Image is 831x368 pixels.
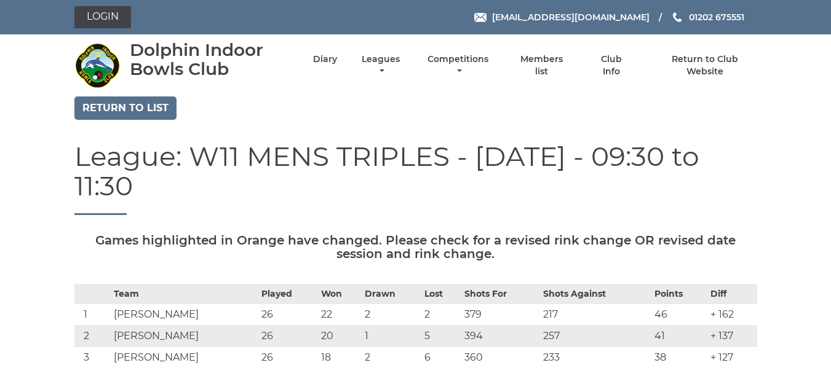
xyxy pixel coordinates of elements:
[461,346,540,368] td: 360
[362,346,421,368] td: 2
[258,325,318,346] td: 26
[74,6,131,28] a: Login
[111,303,258,325] td: [PERSON_NAME]
[74,141,757,215] h1: League: W11 MENS TRIPLES - [DATE] - 09:30 to 11:30
[359,53,403,77] a: Leagues
[421,325,461,346] td: 5
[540,325,651,346] td: 257
[362,325,421,346] td: 1
[111,325,258,346] td: [PERSON_NAME]
[513,53,570,77] a: Members list
[474,10,650,24] a: Email [EMAIL_ADDRESS][DOMAIN_NAME]
[318,346,362,368] td: 18
[651,325,707,346] td: 41
[421,284,461,303] th: Lost
[318,303,362,325] td: 22
[707,303,757,325] td: + 162
[313,53,337,65] a: Diary
[461,303,540,325] td: 379
[673,12,682,22] img: Phone us
[474,13,487,22] img: Email
[258,284,318,303] th: Played
[111,346,258,368] td: [PERSON_NAME]
[707,346,757,368] td: + 127
[651,284,707,303] th: Points
[421,346,461,368] td: 6
[74,303,111,325] td: 1
[74,42,121,88] img: Dolphin Indoor Bowls Club
[74,325,111,346] td: 2
[707,284,757,303] th: Diff
[651,303,707,325] td: 46
[461,325,540,346] td: 394
[258,303,318,325] td: 26
[461,284,540,303] th: Shots For
[130,41,292,79] div: Dolphin Indoor Bowls Club
[362,303,421,325] td: 2
[258,346,318,368] td: 26
[651,346,707,368] td: 38
[592,53,632,77] a: Club Info
[425,53,492,77] a: Competitions
[689,12,744,23] span: 01202 675551
[492,12,650,23] span: [EMAIL_ADDRESS][DOMAIN_NAME]
[421,303,461,325] td: 2
[74,233,757,260] h5: Games highlighted in Orange have changed. Please check for a revised rink change OR revised date ...
[74,346,111,368] td: 3
[318,284,362,303] th: Won
[74,96,177,120] a: Return to list
[707,325,757,346] td: + 137
[540,346,651,368] td: 233
[540,284,651,303] th: Shots Against
[540,303,651,325] td: 217
[671,10,744,24] a: Phone us 01202 675551
[362,284,421,303] th: Drawn
[111,284,258,303] th: Team
[318,325,362,346] td: 20
[653,53,757,77] a: Return to Club Website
